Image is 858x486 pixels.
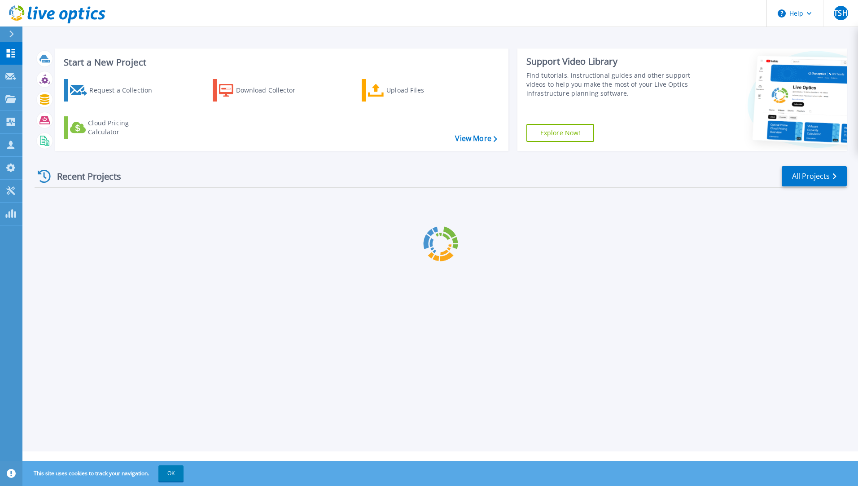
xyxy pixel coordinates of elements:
a: View More [455,134,497,143]
a: Request a Collection [64,79,164,102]
button: OK [158,465,184,482]
a: Cloud Pricing Calculator [64,116,164,139]
div: Recent Projects [35,165,133,187]
div: Support Video Library [526,56,694,67]
a: Explore Now! [526,124,595,142]
div: Upload Files [386,81,458,99]
div: Find tutorials, instructional guides and other support videos to help you make the most of your L... [526,71,694,98]
a: Download Collector [213,79,313,102]
h3: Start a New Project [64,57,497,67]
a: Upload Files [362,79,462,102]
div: Download Collector [236,81,308,99]
span: This site uses cookies to track your navigation. [25,465,184,482]
div: Cloud Pricing Calculator [88,119,160,137]
div: Request a Collection [89,81,161,99]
